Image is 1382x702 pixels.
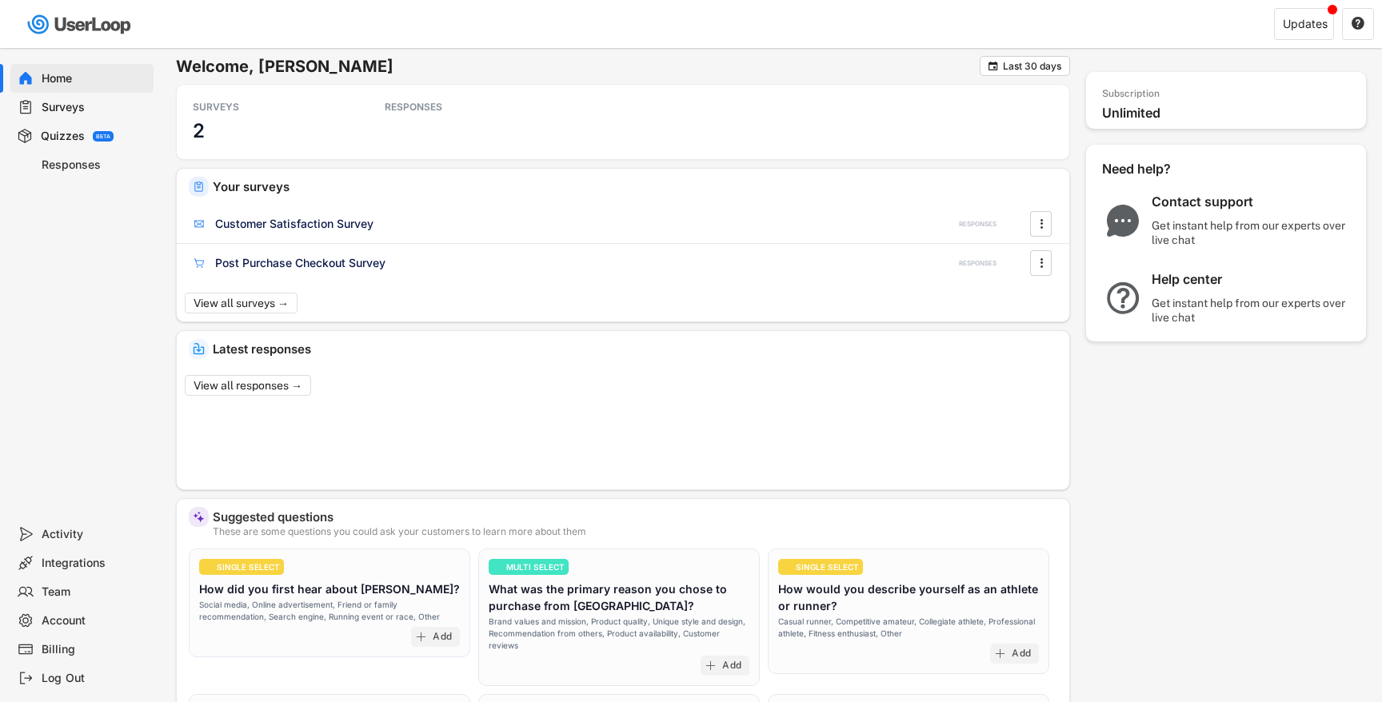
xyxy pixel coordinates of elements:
div: Integrations [42,556,147,571]
div: SURVEYS [193,101,337,114]
img: yH5BAEAAAAALAAAAAABAAEAAAIBRAA7 [493,563,501,571]
img: yH5BAEAAAAALAAAAAABAAEAAAIBRAA7 [203,563,211,571]
img: userloop-logo-01.svg [24,8,137,41]
div: BETA [96,134,110,139]
div: Home [42,71,147,86]
text:  [1040,254,1043,271]
button: View all surveys → [185,293,298,313]
text:  [1040,215,1043,232]
img: QuestionMarkInverseMajor.svg [1102,282,1144,314]
img: ChatMajor.svg [1102,205,1144,237]
div: Account [42,613,147,628]
div: Customer Satisfaction Survey [215,216,373,232]
div: Post Purchase Checkout Survey [215,255,385,271]
h6: Welcome, [PERSON_NAME] [176,56,980,77]
div: Responses [42,158,147,173]
div: Contact support [1152,193,1352,210]
img: IncomingMajor.svg [193,343,205,355]
div: RESPONSES [385,101,529,114]
div: Your surveys [213,181,1057,193]
button:  [1033,212,1049,236]
div: SINGLE SELECT [796,563,859,571]
div: MULTI SELECT [506,563,565,571]
div: Add [1012,648,1031,660]
text:  [1352,16,1364,30]
img: MagicMajor%20%28Purple%29.svg [193,511,205,523]
div: Social media, Online advertisement, Friend or family recommendation, Search engine, Running event... [199,599,460,623]
div: Unlimited [1102,105,1358,122]
div: How would you describe yourself as an athlete or runner? [778,580,1039,614]
div: Log Out [42,671,147,686]
div: Latest responses [213,343,1057,355]
div: What was the primary reason you chose to purchase from [GEOGRAPHIC_DATA]? [489,580,749,614]
div: Need help? [1102,161,1214,177]
button:  [1033,251,1049,275]
button:  [987,60,999,72]
div: Last 30 days [1003,62,1061,71]
div: Get instant help from our experts over live chat [1152,218,1352,247]
div: Suggested questions [213,511,1057,523]
div: Activity [42,527,147,542]
div: Surveys [42,100,147,115]
div: RESPONSES [959,259,997,268]
div: Billing [42,642,147,657]
div: SINGLE SELECT [217,563,280,571]
img: yH5BAEAAAAALAAAAAABAAEAAAIBRAA7 [782,563,790,571]
div: Quizzes [41,129,85,144]
div: Get instant help from our experts over live chat [1152,296,1352,325]
div: These are some questions you could ask your customers to learn more about them [213,527,1057,536]
h3: 2 [193,118,205,143]
div: Casual runner, Competitive amateur, Collegiate athlete, Professional athlete, Fitness enthusiast,... [778,616,1039,640]
div: Brand values and mission, Product quality, Unique style and design, Recommendation from others, P... [489,616,749,652]
text:  [989,60,998,72]
div: Add [722,660,741,672]
div: Updates [1283,18,1328,30]
button:  [1351,17,1365,31]
div: How did you first hear about [PERSON_NAME]? [199,580,460,597]
div: Add [433,631,452,644]
div: Team [42,584,147,600]
button: View all responses → [185,375,311,396]
div: Help center [1152,271,1352,288]
div: RESPONSES [959,220,997,229]
div: Subscription [1102,88,1160,101]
